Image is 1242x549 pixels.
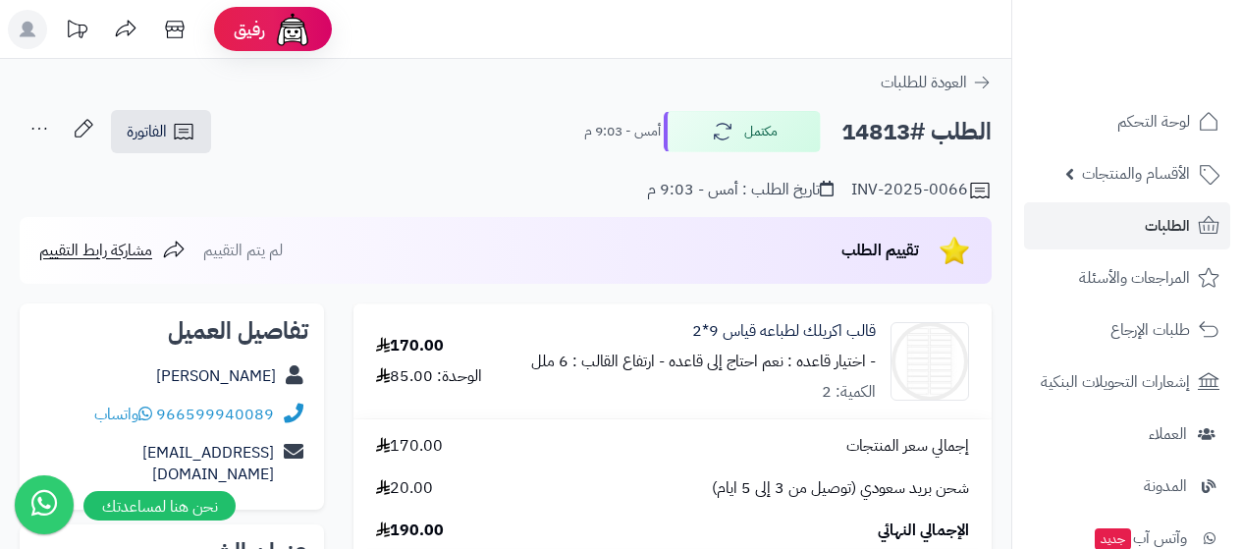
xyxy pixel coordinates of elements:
[376,520,444,542] span: 190.00
[35,319,308,343] h2: تفاصيل العميل
[891,322,968,401] img: IMG_%D9%A2%D9%A0%D9%A2%D9%A1%D9%A0%D9%A6%D9%A1%D9%A5_%D9%A0%D9%A1%D9%A0%D9%A1%D9%A5%D9%A2-90x90.jpg
[111,110,211,153] a: الفاتورة
[127,120,167,143] span: الفاتورة
[1024,306,1230,354] a: طلبات الإرجاع
[1024,202,1230,249] a: الطلبات
[584,122,661,141] small: أمس - 9:03 م
[1041,368,1190,396] span: إشعارات التحويلات البنكية
[1149,420,1187,448] span: العملاء
[1024,358,1230,406] a: إشعارات التحويلات البنكية
[712,477,969,500] span: شحن بريد سعودي (توصيل من 3 إلى 5 ايام)
[1024,254,1230,302] a: المراجعات والأسئلة
[273,10,312,49] img: ai-face.png
[647,179,834,201] div: تاريخ الطلب : أمس - 9:03 م
[851,179,992,202] div: INV-2025-0066
[376,335,444,357] div: 170.00
[376,477,433,500] span: 20.00
[1024,98,1230,145] a: لوحة التحكم
[203,239,283,262] span: لم يتم التقييم
[841,239,919,262] span: تقييم الطلب
[376,365,482,388] div: الوحدة: 85.00
[841,112,992,152] h2: الطلب #14813
[376,435,443,458] span: 170.00
[1024,463,1230,510] a: المدونة
[1082,160,1190,188] span: الأقسام والمنتجات
[142,441,274,487] a: [EMAIL_ADDRESS][DOMAIN_NAME]
[1110,316,1190,344] span: طلبات الإرجاع
[1144,472,1187,500] span: المدونة
[1145,212,1190,240] span: الطلبات
[669,350,876,373] small: - اختيار قاعده : نعم احتاج إلى قاعده
[846,435,969,458] span: إجمالي سعر المنتجات
[692,320,876,343] a: قالب اكريلك لطباعه قياس 9*2
[881,71,967,94] span: العودة للطلبات
[822,381,876,404] div: الكمية: 2
[878,520,969,542] span: الإجمالي النهائي
[234,18,265,41] span: رفيق
[1079,264,1190,292] span: المراجعات والأسئلة
[531,350,665,373] small: - ارتفاع القالب : 6 ملل
[1024,411,1230,458] a: العملاء
[94,403,152,426] a: واتساب
[664,111,821,152] button: مكتمل
[39,239,186,262] a: مشاركة رابط التقييم
[1117,108,1190,136] span: لوحة التحكم
[156,403,274,426] a: 966599940089
[881,71,992,94] a: العودة للطلبات
[156,364,276,388] a: [PERSON_NAME]
[39,239,152,262] span: مشاركة رابط التقييم
[52,10,101,54] a: تحديثات المنصة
